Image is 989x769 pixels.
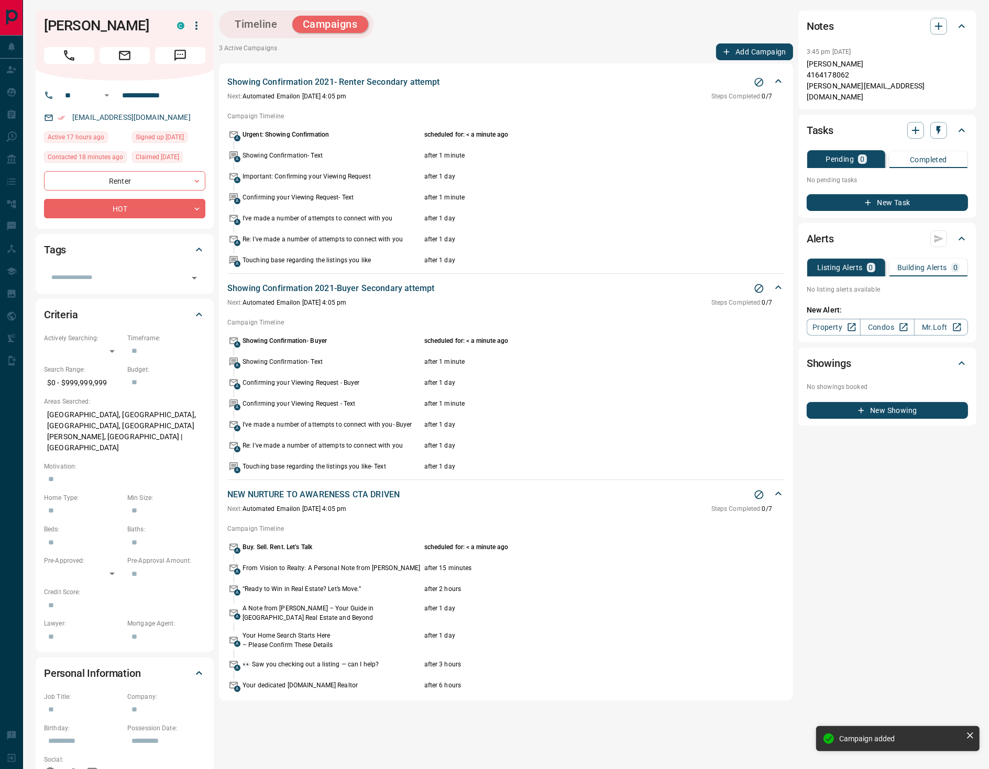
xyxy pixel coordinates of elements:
[234,219,240,225] span: A
[807,48,851,55] p: 3:45 pm [DATE]
[243,542,422,552] p: Buy. Sell. Rent. Let’s Talk
[227,524,785,533] p: Campaign Timeline
[243,681,422,690] p: Your dedicated [DOMAIN_NAME] Realtor
[243,420,422,429] p: I've made a number of attempts to connect with you- Buyer
[807,382,968,392] p: No showings booked
[243,214,422,223] p: I've made a number of attempts to connect with you
[127,493,205,503] p: Min Size:
[127,619,205,628] p: Mortgage Agent:
[234,467,240,473] span: A
[424,441,722,450] p: after 1 day
[227,299,243,306] span: Next:
[243,357,422,366] p: Showing Confirmation- Text
[424,214,722,223] p: after 1 day
[711,93,762,100] span: Steps Completed:
[807,172,968,188] p: No pending tasks
[424,420,722,429] p: after 1 day
[243,130,422,139] p: Urgent: Showing Confirmation
[234,362,240,369] span: A
[227,74,785,103] div: Showing Confirmation 2021- Renter Secondary attemptStop CampaignNext:Automated Emailon [DATE] 4:0...
[227,488,400,501] p: NEW NURTURE TO AWARENESS CTA DRIVEN
[227,112,785,121] p: Campaign Timeline
[751,281,767,296] button: Stop Campaign
[44,199,205,218] div: HOT
[292,16,368,33] button: Campaigns
[807,18,834,35] h2: Notes
[44,374,122,392] p: $0 - $999,999,999
[127,692,205,701] p: Company:
[807,118,968,143] div: Tasks
[424,462,722,471] p: after 1 day
[424,631,722,650] p: after 1 day
[869,264,873,271] p: 0
[44,131,127,146] div: Thu Sep 11 2025
[243,336,422,346] p: Showing Confirmation- Buyer
[44,241,66,258] h2: Tags
[711,504,772,514] p: 0 / 7
[243,462,422,471] p: Touching base regarding the listings you like- Text
[243,172,422,181] p: Important: Confirming your Viewing Request
[227,76,440,88] p: Showing Confirmation 2021- Renter Secondary attempt
[243,584,422,594] p: “Ready to Win in Real Estate? Let’s Move.”
[187,271,202,285] button: Open
[716,43,793,60] button: Add Campaign
[227,298,346,307] p: Automated Email on [DATE] 4:05 pm
[44,556,122,565] p: Pre-Approved:
[860,319,914,336] a: Condos
[100,47,150,64] span: Email
[243,235,422,244] p: Re: I've made a number of attempts to connect with you
[234,404,240,410] span: A
[234,665,240,671] span: A
[44,619,122,628] p: Lawyer:
[424,542,722,552] p: scheduled for: < a minute ago
[44,665,141,682] h2: Personal Information
[44,587,205,597] p: Credit Score:
[234,446,240,452] span: A
[127,333,205,343] p: Timeframe:
[817,264,863,271] p: Listing Alerts
[127,365,205,374] p: Budget:
[127,525,205,534] p: Baths:
[807,351,968,376] div: Showings
[48,132,104,142] span: Active 17 hours ago
[44,365,122,374] p: Search Range:
[227,280,785,309] div: Showing Confirmation 2021-Buyer Secondary attemptStop CampaignNext:Automated Emailon [DATE] 4:05 ...
[424,357,722,366] p: after 1 minute
[424,130,722,139] p: scheduled for: < a minute ago
[424,604,722,622] p: after 1 day
[424,681,722,690] p: after 6 hours
[44,151,127,166] div: Fri Sep 12 2025
[44,723,122,733] p: Birthday:
[224,16,288,33] button: Timeline
[44,525,122,534] p: Beds:
[243,378,422,387] p: Confirming your Viewing Request - Buyer
[227,282,434,295] p: Showing Confirmation 2021-Buyer Secondary attempt
[234,261,240,267] span: A
[711,505,762,512] span: Steps Completed:
[711,299,762,306] span: Steps Completed:
[243,441,422,450] p: Re: I've made a number of attempts to connect with you
[424,235,722,244] p: after 1 day
[136,132,184,142] span: Signed up [DATE]
[243,193,422,202] p: Confirming your Viewing Request- Text
[807,230,834,247] h2: Alerts
[227,505,243,512] span: Next:
[227,92,346,101] p: Automated Email on [DATE] 4:05 pm
[234,548,240,554] span: A
[44,692,122,701] p: Job Title:
[807,402,968,419] button: New Showing
[424,336,722,346] p: scheduled for: < a minute ago
[44,755,122,764] p: Social:
[48,152,123,162] span: Contacted 18 minutes ago
[234,240,240,246] span: A
[243,660,422,669] p: 👀 Saw you checking out a listing — can I help?
[839,734,962,743] div: Campaign added
[234,177,240,183] span: A
[44,661,205,686] div: Personal Information
[227,93,243,100] span: Next:
[127,556,205,565] p: Pre-Approval Amount:
[227,318,785,327] p: Campaign Timeline
[44,237,205,262] div: Tags
[132,151,205,166] div: Tue Aug 31 2021
[424,378,722,387] p: after 1 day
